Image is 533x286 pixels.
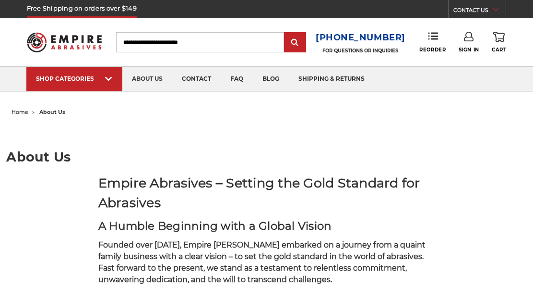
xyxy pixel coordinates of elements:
img: Empire Abrasives [27,27,102,57]
a: about us [122,67,172,91]
a: Reorder [419,32,446,52]
a: shipping & returns [289,67,374,91]
a: home [12,109,28,115]
a: faq [221,67,253,91]
div: SHOP CATEGORIES [36,75,113,82]
span: about us [39,109,65,115]
a: Cart [492,32,506,53]
a: blog [253,67,289,91]
a: contact [172,67,221,91]
span: Sign In [459,47,479,53]
h1: About Us [6,150,526,163]
a: CONTACT US [453,5,506,18]
span: Cart [492,47,506,53]
input: Submit [285,33,305,52]
span: Founded over [DATE], Empire [PERSON_NAME] embarked on a journey from a quaint family business wit... [98,240,426,284]
strong: Empire Abrasives – Setting the Gold Standard for Abrasives [98,175,420,211]
p: FOR QUESTIONS OR INQUIRIES [316,48,405,54]
strong: A Humble Beginning with a Global Vision [98,219,332,233]
a: [PHONE_NUMBER] [316,31,405,45]
span: Reorder [419,47,446,53]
